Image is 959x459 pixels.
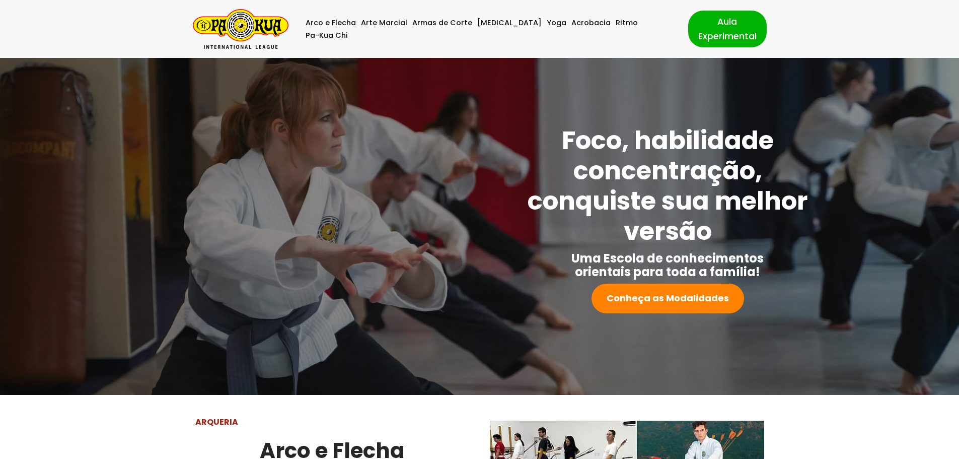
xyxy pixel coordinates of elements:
strong: ARQUERIA [195,416,238,428]
strong: Uma Escola de conhecimentos orientais para toda a família! [571,250,764,280]
a: Pa-Kua Brasil Uma Escola de conhecimentos orientais para toda a família. Foco, habilidade concent... [193,9,288,49]
a: [MEDICAL_DATA] [477,17,542,29]
a: Acrobacia [571,17,611,29]
strong: Conheça as Modalidades [607,292,729,304]
a: Arco e Flecha [306,17,356,29]
div: Menu primário [304,17,673,42]
a: Armas de Corte [412,17,472,29]
a: Pa-Kua Chi [306,29,348,42]
a: Arte Marcial [361,17,407,29]
a: Ritmo [616,17,638,29]
a: Conheça as Modalidades [592,284,744,313]
strong: Foco, habilidade concentração, conquiste sua melhor versão [528,122,808,249]
a: Aula Experimental [688,11,767,47]
a: Yoga [547,17,566,29]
